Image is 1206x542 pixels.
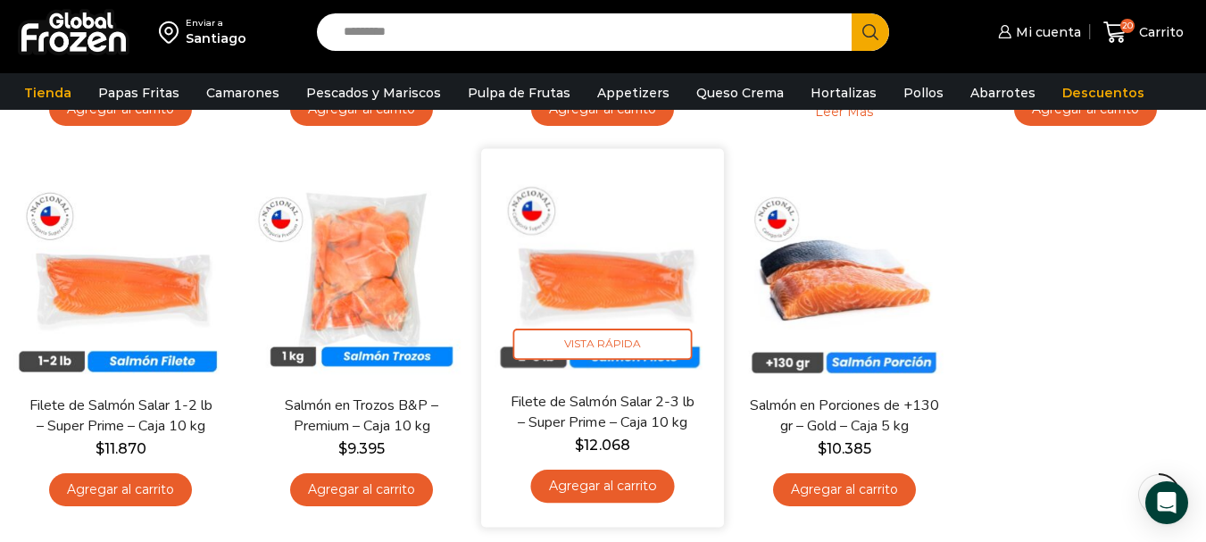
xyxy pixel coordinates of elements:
a: Hortalizas [802,76,886,110]
a: Mi cuenta [994,14,1081,50]
bdi: 12.068 [576,437,630,454]
span: Carrito [1135,23,1184,41]
a: Tienda [15,76,80,110]
a: Papas Fritas [89,76,188,110]
a: Agregar al carrito: “Salmón en Porciones de +130 gr - Gold - Caja 5 kg” [773,473,916,506]
bdi: 9.395 [338,440,385,457]
bdi: 10.385 [818,440,871,457]
span: Vista Rápida [513,329,693,360]
div: Santiago [186,29,246,47]
span: $ [818,440,827,457]
a: Descuentos [1053,76,1153,110]
a: Leé más sobre “Salmón Ahumado Laminado - Caja 5 kg” [787,93,901,130]
a: Abarrotes [961,76,1044,110]
div: Enviar a [186,17,246,29]
a: Agregar al carrito: “Salmón en Trozos B&P - Premium – Caja 10 kg” [290,473,433,506]
a: Pescados y Mariscos [297,76,450,110]
a: Appetizers [588,76,678,110]
a: 20 Carrito [1099,12,1188,54]
a: Filete de Salmón Salar 2-3 lb – Super Prime – Caja 10 kg [506,392,701,434]
span: 20 [1120,19,1135,33]
div: Open Intercom Messenger [1145,481,1188,524]
span: $ [96,440,104,457]
a: Filete de Salmón Salar 1-2 lb – Super Prime – Caja 10 kg [24,396,217,437]
a: Pulpa de Frutas [459,76,579,110]
a: Salmón en Trozos B&P – Premium – Caja 10 kg [265,396,458,437]
a: Pollos [894,76,952,110]
span: Mi cuenta [1011,23,1081,41]
bdi: 11.870 [96,440,146,457]
span: $ [338,440,347,457]
img: address-field-icon.svg [159,17,186,47]
span: $ [576,437,585,454]
a: Queso Crema [687,76,793,110]
button: Search button [852,13,889,51]
a: Camarones [197,76,288,110]
a: Agregar al carrito: “Filete de Salmón Salar 2-3 lb - Super Prime - Caja 10 kg” [531,470,675,503]
a: Salmón en Porciones de +130 gr – Gold – Caja 5 kg [748,396,941,437]
a: Agregar al carrito: “Filete de Salmón Salar 1-2 lb - Super Prime - Caja 10 kg” [49,473,192,506]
